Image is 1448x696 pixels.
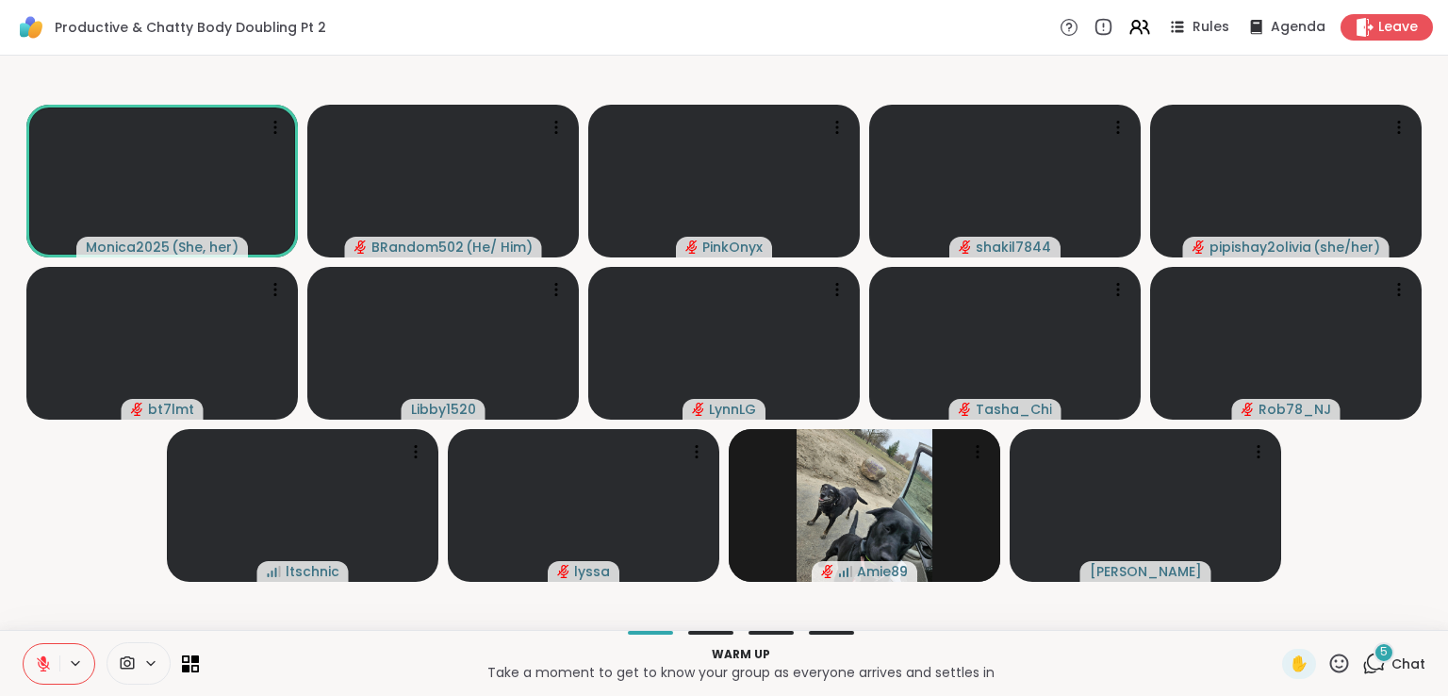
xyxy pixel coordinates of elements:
span: Monica2025 [86,238,170,257]
span: ( She, her ) [172,238,239,257]
span: ( He/ Him ) [466,238,533,257]
span: audio-muted [1242,403,1255,416]
span: Amie89 [857,562,908,581]
span: audio-muted [354,240,368,254]
span: ( she/her ) [1313,238,1380,257]
span: bt7lmt [148,400,194,419]
span: audio-muted [692,403,705,416]
span: shakil7844 [976,238,1051,257]
span: PinkOnyx [702,238,763,257]
span: Rules [1193,18,1229,37]
p: Warm up [210,646,1271,663]
span: lyssa [574,562,610,581]
span: audio-muted [131,403,144,416]
span: Agenda [1271,18,1325,37]
span: audio-muted [821,565,834,578]
span: 5 [1380,644,1388,660]
p: Take a moment to get to know your group as everyone arrives and settles in [210,663,1271,682]
span: audio-muted [557,565,570,578]
span: BRandom502 [371,238,464,257]
span: [PERSON_NAME] [1090,562,1202,581]
span: Leave [1378,18,1418,37]
img: ShareWell Logomark [15,11,47,43]
span: Libby1520 [411,400,476,419]
img: Amie89 [797,429,932,582]
span: audio-muted [1193,240,1206,254]
span: pipishay2olivia [1209,238,1311,257]
span: Tasha_Chi [976,400,1052,419]
span: LynnLG [709,400,756,419]
span: ✋ [1290,653,1308,675]
span: Chat [1391,655,1425,673]
span: audio-muted [959,240,972,254]
span: Rob78_NJ [1259,400,1331,419]
span: ltschnic [286,562,339,581]
span: Productive & Chatty Body Doubling Pt 2 [55,18,326,37]
span: audio-muted [959,403,972,416]
span: audio-muted [685,240,699,254]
